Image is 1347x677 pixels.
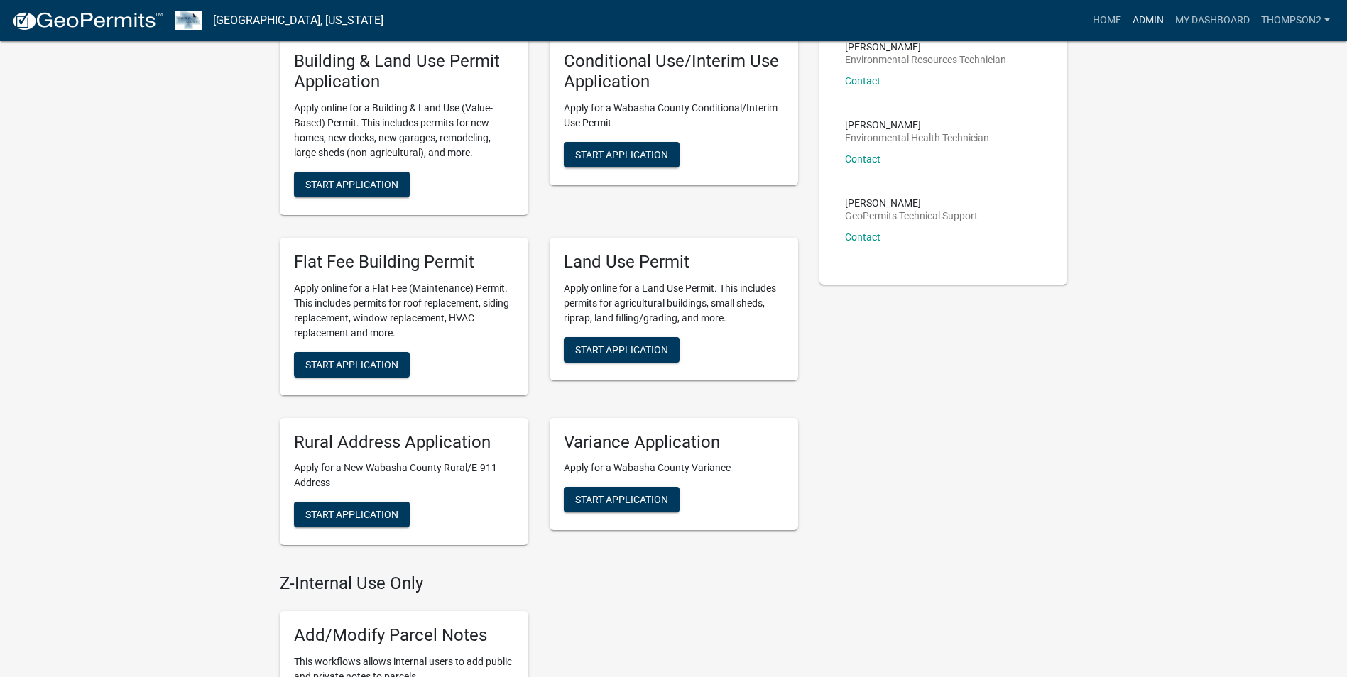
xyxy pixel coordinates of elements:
h5: Add/Modify Parcel Notes [294,625,514,646]
a: Thompson2 [1255,7,1336,34]
p: GeoPermits Technical Support [845,211,978,221]
h5: Flat Fee Building Permit [294,252,514,273]
p: Apply online for a Flat Fee (Maintenance) Permit. This includes permits for roof replacement, sid... [294,281,514,341]
h4: Z-Internal Use Only [280,573,798,594]
h5: Building & Land Use Permit Application [294,51,514,92]
img: Wabasha County, Minnesota [175,11,202,30]
span: Start Application [305,509,398,520]
p: Apply for a Wabasha County Variance [564,461,784,475]
h5: Rural Address Application [294,432,514,453]
p: Apply online for a Land Use Permit. This includes permits for agricultural buildings, small sheds... [564,281,784,326]
p: Environmental Health Technician [845,133,989,143]
a: Home [1087,7,1127,34]
a: Contact [845,153,880,165]
p: Apply online for a Building & Land Use (Value-Based) Permit. This includes permits for new homes,... [294,101,514,160]
a: Contact [845,231,880,243]
button: Start Application [564,142,680,167]
p: [PERSON_NAME] [845,42,1006,52]
p: [PERSON_NAME] [845,120,989,130]
h5: Land Use Permit [564,252,784,273]
p: [PERSON_NAME] [845,198,978,208]
p: Apply for a New Wabasha County Rural/E-911 Address [294,461,514,490]
button: Start Application [294,352,410,378]
a: Admin [1127,7,1169,34]
a: [GEOGRAPHIC_DATA], [US_STATE] [213,9,383,33]
a: My Dashboard [1169,7,1255,34]
span: Start Application [575,494,668,505]
span: Start Application [305,178,398,189]
button: Start Application [294,172,410,197]
button: Start Application [564,337,680,363]
a: Contact [845,75,880,87]
button: Start Application [294,502,410,527]
span: Start Application [575,343,668,355]
span: Start Application [305,358,398,370]
h5: Conditional Use/Interim Use Application [564,51,784,92]
h5: Variance Application [564,432,784,453]
span: Start Application [575,148,668,160]
p: Environmental Resources Technician [845,55,1006,65]
button: Start Application [564,487,680,512]
p: Apply for a Wabasha County Conditional/Interim Use Permit [564,101,784,131]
